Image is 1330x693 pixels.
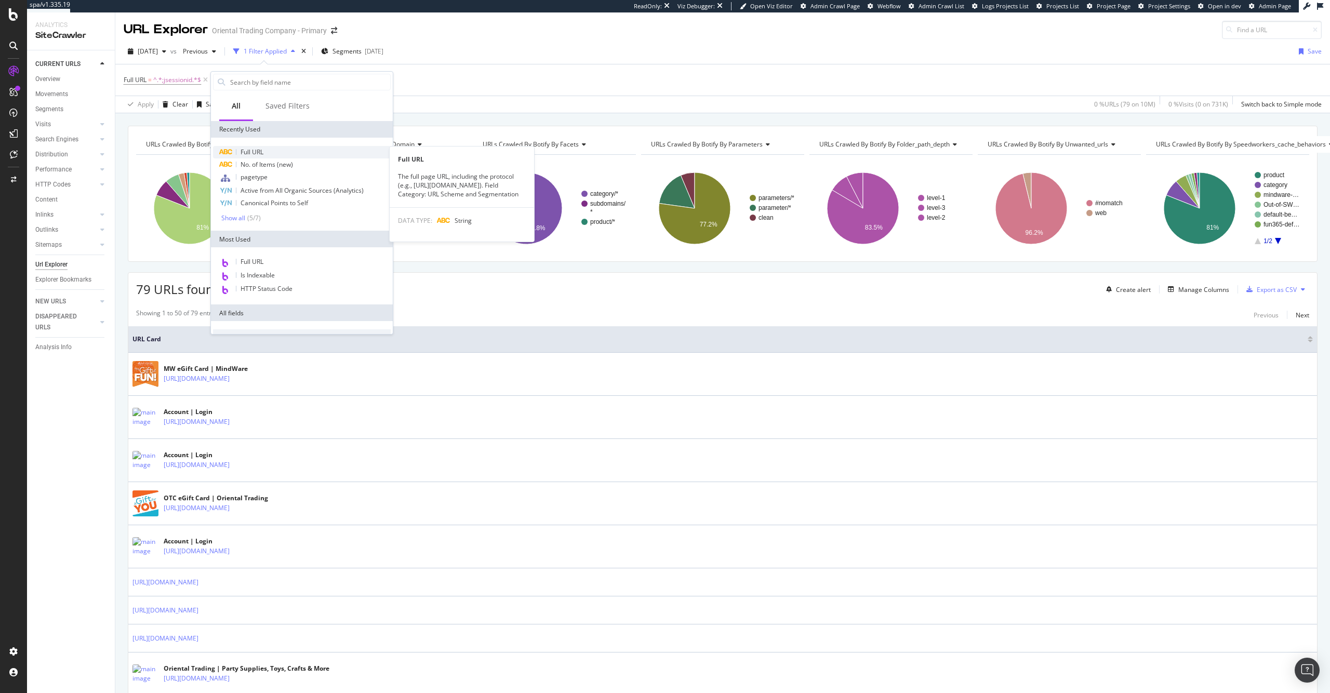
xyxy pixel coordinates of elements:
button: Export as CSV [1242,281,1297,298]
div: Account | Login [164,537,275,546]
a: Content [35,194,108,205]
button: Segments[DATE] [317,43,388,60]
button: Manage Columns [1164,283,1229,296]
text: parameters/* [759,194,794,202]
div: Open Intercom Messenger [1295,658,1320,683]
div: Create alert [1116,285,1151,294]
span: Full URL [241,148,263,156]
span: Segments [332,47,362,56]
div: 0 % Visits ( 0 on 731K ) [1168,100,1228,109]
div: Most Used [211,231,393,247]
text: #nomatch [1095,199,1123,207]
div: Segments [35,104,63,115]
a: Open Viz Editor [740,2,793,10]
div: Next [1296,311,1309,319]
span: Project Settings [1148,2,1190,10]
div: [DATE] [365,47,383,56]
span: = [148,75,152,84]
span: Admin Crawl Page [810,2,860,10]
text: product/* [590,218,615,225]
div: Overview [35,74,60,85]
a: Project Page [1087,2,1130,10]
svg: A chart. [641,163,803,254]
text: default-be… [1263,211,1297,218]
div: URLs [213,329,391,346]
a: Logs Projects List [972,2,1029,10]
div: 1 Filter Applied [244,47,287,56]
button: Apply [124,96,154,113]
div: Visits [35,119,51,130]
a: [URL][DOMAIN_NAME] [164,546,230,556]
span: URLs Crawled By Botify By speedworkers_cache_behaviors [1156,140,1326,149]
a: [URL][DOMAIN_NAME] [132,605,198,616]
svg: A chart. [1146,163,1308,254]
div: The full page URL, including the protocol (e.g., [URL][DOMAIN_NAME]). Field Category: URL Scheme ... [390,172,534,198]
a: [URL][DOMAIN_NAME] [164,374,230,384]
img: main image [132,537,158,556]
span: URLs Crawled By Botify By facets [483,140,579,149]
h4: URLs Crawled By Botify By facets [481,136,627,153]
text: 83.5% [865,224,883,231]
a: [URL][DOMAIN_NAME] [164,673,230,684]
text: 84.8% [527,224,545,232]
text: product [1263,171,1285,179]
div: NEW URLS [35,296,66,307]
svg: A chart. [809,163,972,254]
a: Outlinks [35,224,97,235]
a: Explorer Bookmarks [35,274,108,285]
div: CURRENT URLS [35,59,81,70]
a: Visits [35,119,97,130]
span: Admin Page [1259,2,1291,10]
text: Out-of-SW… [1263,201,1299,208]
span: Project Page [1097,2,1130,10]
a: Analysis Info [35,342,108,353]
div: Full URL [390,155,534,164]
button: Save [193,96,220,113]
div: Recently Used [211,121,393,138]
span: URLs Crawled By Botify By unwanted_urls [988,140,1108,149]
button: Previous [1254,309,1279,321]
a: Project Settings [1138,2,1190,10]
svg: A chart. [136,163,298,254]
a: Inlinks [35,209,97,220]
text: mindware-… [1263,191,1299,198]
span: Full URL [241,257,263,266]
div: Showing 1 to 50 of 79 entries [136,309,220,321]
button: Switch back to Simple mode [1237,96,1322,113]
text: 77.2% [700,221,717,228]
span: Webflow [877,2,901,10]
div: Account | Login [164,450,275,460]
div: Saved Filters [265,101,310,111]
button: [DATE] [124,43,170,60]
text: fun365-def… [1263,221,1299,228]
button: Save [1295,43,1322,60]
text: parameter/* [759,204,791,211]
span: vs [170,47,179,56]
div: ( 5 / 7 ) [245,214,261,222]
a: Webflow [868,2,901,10]
text: 81% [196,224,209,231]
div: SiteCrawler [35,30,107,42]
div: Content [35,194,58,205]
text: category [1263,181,1287,189]
img: main image [132,664,158,683]
a: Admin Crawl Page [801,2,860,10]
span: String [455,216,472,225]
span: Active from All Organic Sources (Analytics) [241,186,364,195]
div: Save [1308,47,1322,56]
div: Manage Columns [1178,285,1229,294]
img: main image [132,490,158,516]
button: Previous [179,43,220,60]
div: Performance [35,164,72,175]
span: Full URL [124,75,147,84]
a: Admin Crawl List [909,2,964,10]
span: URLs Crawled By Botify By folder_path_depth [819,140,950,149]
text: web [1095,209,1107,217]
div: Viz Debugger: [677,2,715,10]
text: level-2 [927,214,946,221]
div: All fields [211,304,393,321]
div: Oriental Trading Company - Primary [212,25,327,36]
span: Logs Projects List [982,2,1029,10]
button: Clear [158,96,188,113]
